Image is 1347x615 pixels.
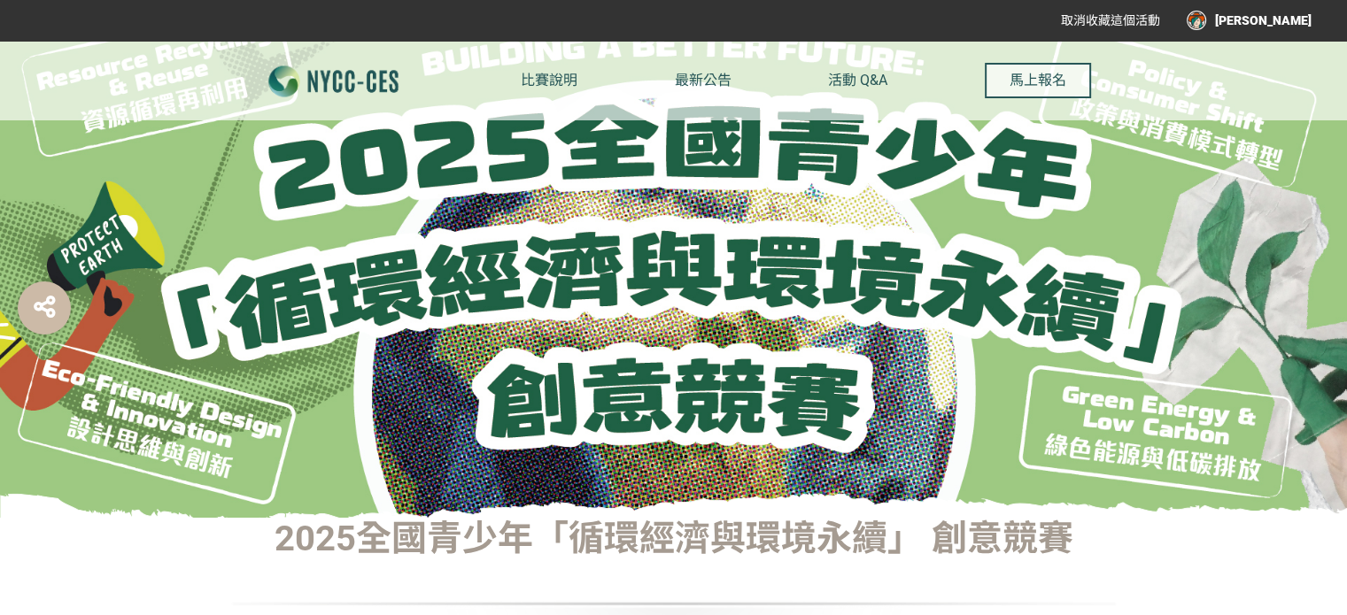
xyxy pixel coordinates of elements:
h1: 2025全國青少年「循環經濟與環境永續」 創意競賽 [231,518,1117,560]
span: 取消收藏這個活動 [1061,13,1160,27]
a: 比賽說明 [521,41,577,120]
a: 最新公告 [675,41,732,120]
span: 活動 Q&A [828,72,887,88]
button: 馬上報名 [985,63,1091,98]
span: 比賽說明 [521,72,577,88]
span: 最新公告 [675,72,732,88]
span: 馬上報名 [1010,72,1066,88]
a: 活動 Q&A [828,41,887,120]
img: 2025全國青少年「循環經濟與環境永續」 創意競賽 [256,59,521,104]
